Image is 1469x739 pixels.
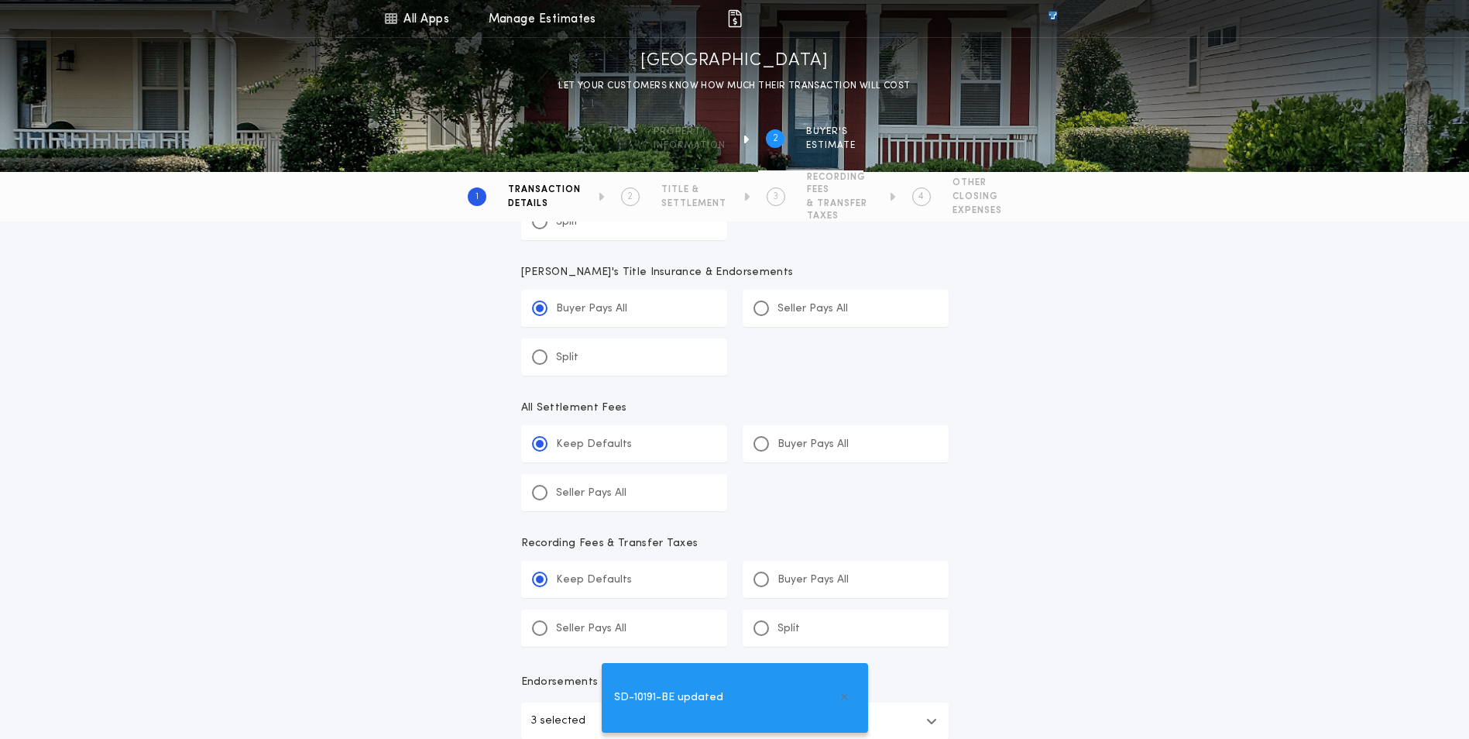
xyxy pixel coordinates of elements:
[556,572,632,588] p: Keep Defaults
[521,536,949,552] p: Recording Fees & Transfer Taxes
[475,191,479,203] h2: 1
[806,139,856,152] span: ESTIMATE
[777,572,849,588] p: Buyer Pays All
[558,78,910,94] p: LET YOUR CUSTOMERS KNOW HOW MUCH THEIR TRANSACTION WILL COST
[807,198,872,222] span: & TRANSFER TAXES
[661,198,726,210] span: SETTLEMENT
[521,265,949,280] p: [PERSON_NAME]'s Title Insurance & Endorsements
[661,184,726,196] span: TITLE &
[773,191,778,203] h2: 3
[952,191,1002,203] span: CLOSING
[508,184,581,196] span: TRANSACTION
[1020,11,1085,26] img: vs-icon
[952,205,1002,217] span: EXPENSES
[654,125,726,138] span: Property
[556,437,632,452] p: Keep Defaults
[556,486,626,501] p: Seller Pays All
[726,9,744,28] img: img
[508,198,581,210] span: DETAILS
[777,301,848,317] p: Seller Pays All
[556,621,626,637] p: Seller Pays All
[918,191,924,203] h2: 4
[556,301,627,317] p: Buyer Pays All
[556,350,578,366] p: Split
[654,139,726,152] span: information
[807,171,872,196] span: RECORDING FEES
[806,125,856,138] span: BUYER'S
[627,191,633,203] h2: 2
[640,49,829,74] h1: [GEOGRAPHIC_DATA]
[521,400,949,416] p: All Settlement Fees
[952,177,1002,189] span: OTHER
[614,689,723,706] span: SD-10191-BE updated
[773,132,778,145] h2: 2
[777,621,800,637] p: Split
[777,437,849,452] p: Buyer Pays All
